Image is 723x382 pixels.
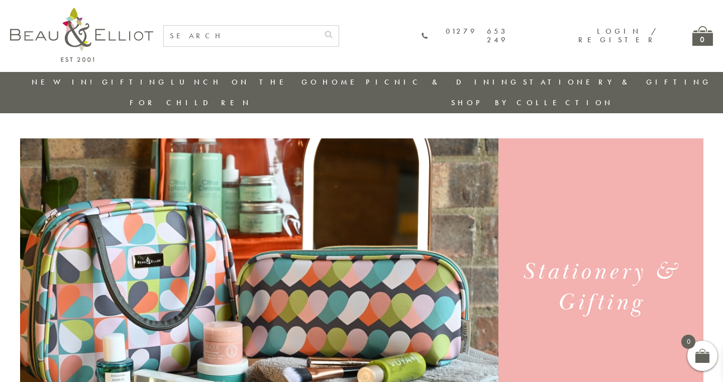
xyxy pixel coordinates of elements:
span: 0 [681,335,695,349]
a: For Children [130,98,252,108]
a: 01279 653 249 [422,27,507,45]
a: Picnic & Dining [366,77,520,87]
input: SEARCH [164,26,319,46]
a: Home [323,77,363,87]
a: Shop by collection [451,98,613,108]
img: logo [10,8,153,62]
a: Gifting [102,77,167,87]
a: Lunch On The Go [171,77,320,87]
a: Stationery & Gifting [523,77,711,87]
h1: Stationery & Gifting [510,257,691,318]
a: 0 [692,26,713,46]
a: Login / Register [578,26,657,45]
a: New in! [32,77,99,87]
